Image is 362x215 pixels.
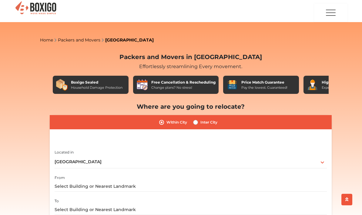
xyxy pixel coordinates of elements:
[166,119,187,126] label: Within City
[55,175,65,180] label: From
[56,79,68,91] img: Boxigo Sealed
[151,85,216,90] div: Change plans? No stress!
[58,37,100,43] a: Packers and Movers
[55,159,102,164] span: [GEOGRAPHIC_DATA]
[55,198,59,204] label: To
[105,37,154,43] a: [GEOGRAPHIC_DATA]
[241,80,287,85] div: Price Match Guarantee
[50,103,332,110] h2: Where are you going to relocate?
[241,85,287,90] div: Pay the lowest. Guaranteed!
[55,150,74,155] label: Located in
[40,37,53,43] a: Home
[15,1,57,15] img: Boxigo
[55,181,327,192] input: Select Building or Nearest Landmark
[341,194,352,205] button: scroll up
[50,53,332,61] h2: Packers and Movers in [GEOGRAPHIC_DATA]
[136,79,148,91] img: Free Cancellation & Rescheduling
[307,79,319,91] img: Highly Trained Professionals
[151,80,216,85] div: Free Cancellation & Rescheduling
[226,79,238,91] img: Price Match Guarantee
[50,63,332,70] div: Effortlessly streamlining Every movement.
[200,119,217,126] label: Inter City
[325,4,337,22] img: menu
[71,80,122,85] div: Boxigo Sealed
[55,204,327,215] input: Select Building or Nearest Landmark
[71,85,122,90] div: Household Damage Protection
